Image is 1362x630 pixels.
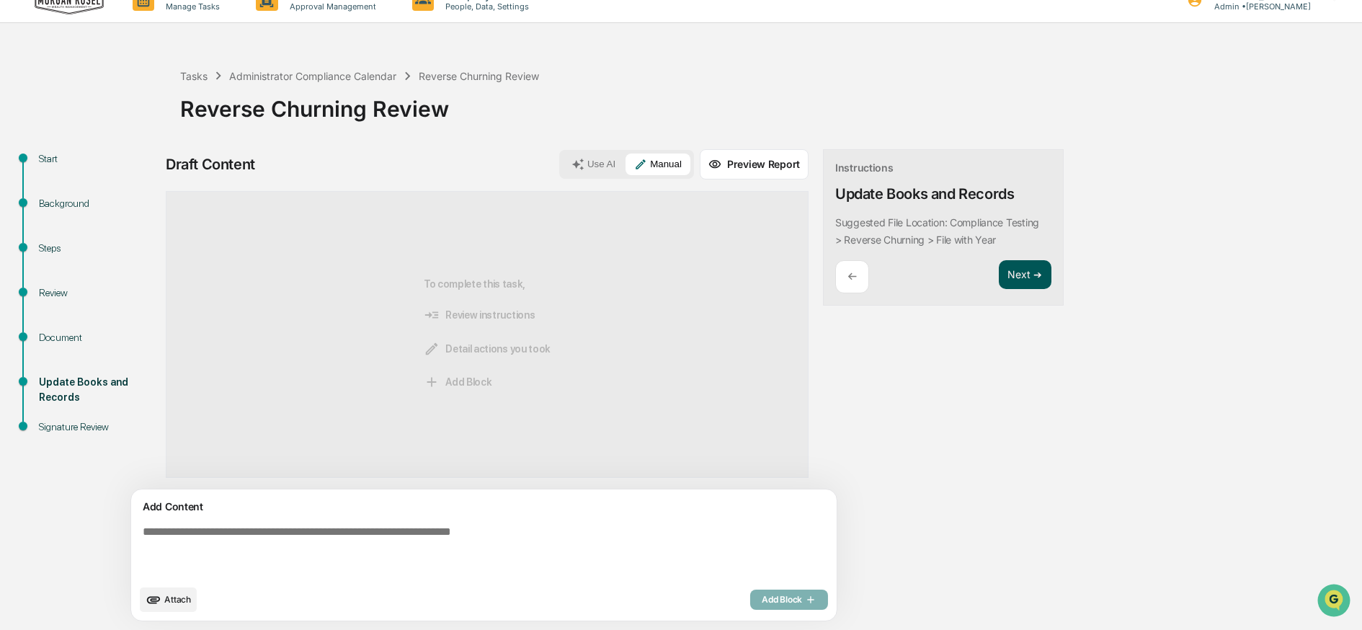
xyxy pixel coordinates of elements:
[14,210,26,222] div: 🔎
[835,216,1039,246] p: Suggested File Location: Compliance Testing > Reverse Churning > File with Year
[29,209,91,223] span: Data Lookup
[847,270,857,283] p: ←
[39,285,157,301] div: Review
[9,176,99,202] a: 🖐️Preclearance
[99,176,184,202] a: 🗄️Attestations
[154,1,227,12] p: Manage Tasks
[9,203,97,229] a: 🔎Data Lookup
[102,244,174,255] a: Powered byPylon
[39,420,157,435] div: Signature Review
[140,587,197,612] button: upload document
[14,183,26,195] div: 🖐️
[39,196,157,211] div: Background
[424,307,535,323] span: Review instructions
[424,374,491,390] span: Add Block
[29,182,93,196] span: Preclearance
[143,244,174,255] span: Pylon
[278,1,383,12] p: Approval Management
[49,125,182,136] div: We're available if you need us!
[424,215,551,454] div: To complete this task,
[39,241,157,256] div: Steps
[424,341,551,357] span: Detail actions you took
[180,84,1355,122] div: Reverse Churning Review
[434,1,536,12] p: People, Data, Settings
[835,185,1014,203] div: Update Books and Records
[245,115,262,132] button: Start new chat
[999,260,1051,290] button: Next ➔
[14,110,40,136] img: 1746055101610-c473b297-6a78-478c-a979-82029cc54cd1
[140,498,828,515] div: Add Content
[1203,1,1311,12] p: Admin • [PERSON_NAME]
[49,110,236,125] div: Start new chat
[563,154,624,175] button: Use AI
[119,182,179,196] span: Attestations
[14,30,262,53] p: How can we help?
[229,70,396,82] div: Administrator Compliance Calendar
[180,70,208,82] div: Tasks
[39,330,157,345] div: Document
[104,183,116,195] div: 🗄️
[700,149,809,179] button: Preview Report
[166,156,255,173] div: Draft Content
[626,154,690,175] button: Manual
[39,375,157,405] div: Update Books and Records
[835,161,894,174] div: Instructions
[39,151,157,167] div: Start
[1316,582,1355,621] iframe: Open customer support
[419,70,539,82] div: Reverse Churning Review
[164,594,191,605] span: Attach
